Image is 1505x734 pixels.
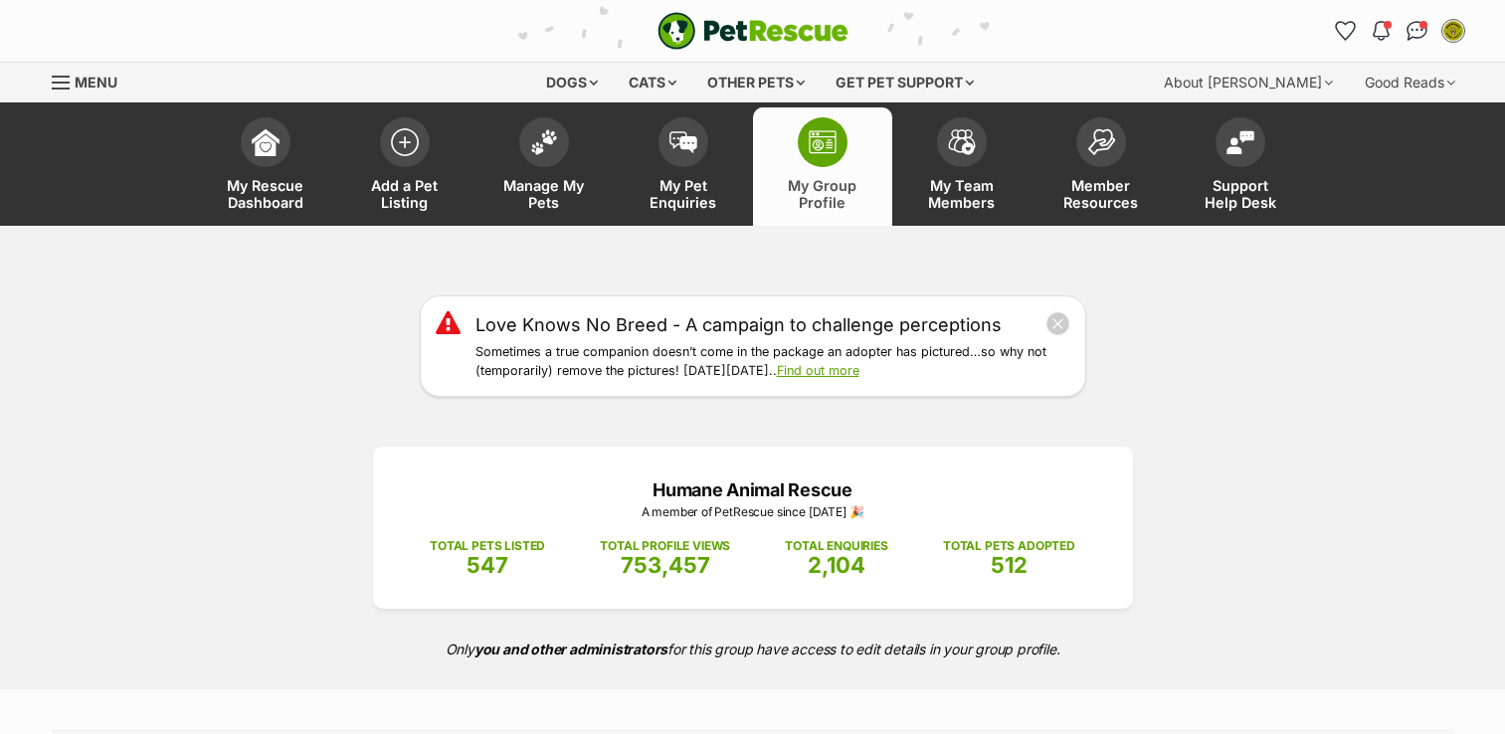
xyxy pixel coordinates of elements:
span: My Group Profile [778,177,867,211]
div: Other pets [693,63,819,102]
p: TOTAL PETS LISTED [430,537,545,555]
div: Good Reads [1351,63,1469,102]
p: A member of PetRescue since [DATE] 🎉 [403,503,1103,521]
span: Menu [75,74,117,91]
ul: Account quick links [1330,15,1469,47]
img: add-pet-listing-icon-0afa8454b4691262ce3f59096e99ab1cd57d4a30225e0717b998d2c9b9846f56.svg [391,128,419,156]
a: My Rescue Dashboard [196,107,335,226]
span: My Team Members [917,177,1007,211]
span: 2,104 [808,552,865,578]
a: Favourites [1330,15,1362,47]
div: Get pet support [822,63,988,102]
img: help-desk-icon-fdf02630f3aa405de69fd3d07c3f3aa587a6932b1a1747fa1d2bba05be0121f9.svg [1226,130,1254,154]
p: Sometimes a true companion doesn’t come in the package an adopter has pictured…so why not (tempor... [475,343,1070,381]
span: Add a Pet Listing [360,177,450,211]
span: Member Resources [1056,177,1146,211]
img: chat-41dd97257d64d25036548639549fe6c8038ab92f7586957e7f3b1b290dea8141.svg [1407,21,1427,41]
p: TOTAL PETS ADOPTED [943,537,1075,555]
img: Luise Verhoeven profile pic [1443,21,1463,41]
img: dashboard-icon-eb2f2d2d3e046f16d808141f083e7271f6b2e854fb5c12c21221c1fb7104beca.svg [252,128,280,156]
span: 547 [467,552,508,578]
a: Support Help Desk [1171,107,1310,226]
button: My account [1437,15,1469,47]
div: About [PERSON_NAME] [1150,63,1347,102]
a: My Group Profile [753,107,892,226]
button: close [1045,311,1070,336]
span: My Rescue Dashboard [221,177,310,211]
img: pet-enquiries-icon-7e3ad2cf08bfb03b45e93fb7055b45f3efa6380592205ae92323e6603595dc1f.svg [669,131,697,153]
div: Cats [615,63,690,102]
span: My Pet Enquiries [639,177,728,211]
a: PetRescue [658,12,848,50]
a: My Team Members [892,107,1032,226]
img: logo-e224e6f780fb5917bec1dbf3a21bbac754714ae5b6737aabdf751b685950b380.svg [658,12,848,50]
a: Find out more [777,363,859,378]
p: Humane Animal Rescue [403,476,1103,503]
span: 753,457 [621,552,710,578]
a: Menu [52,63,131,98]
a: Love Knows No Breed - A campaign to challenge perceptions [475,311,1002,338]
img: notifications-46538b983faf8c2785f20acdc204bb7945ddae34d4c08c2a6579f10ce5e182be.svg [1373,21,1389,41]
img: team-members-icon-5396bd8760b3fe7c0b43da4ab00e1e3bb1a5d9ba89233759b79545d2d3fc5d0d.svg [948,129,976,155]
p: TOTAL ENQUIRIES [785,537,887,555]
button: Notifications [1366,15,1398,47]
a: Add a Pet Listing [335,107,474,226]
div: Dogs [532,63,612,102]
span: 512 [991,552,1028,578]
img: member-resources-icon-8e73f808a243e03378d46382f2149f9095a855e16c252ad45f914b54edf8863c.svg [1087,128,1115,155]
a: Member Resources [1032,107,1171,226]
a: Conversations [1402,15,1433,47]
a: My Pet Enquiries [614,107,753,226]
a: Manage My Pets [474,107,614,226]
span: Manage My Pets [499,177,589,211]
img: manage-my-pets-icon-02211641906a0b7f246fdf0571729dbe1e7629f14944591b6c1af311fb30b64b.svg [530,129,558,155]
p: TOTAL PROFILE VIEWS [600,537,730,555]
strong: you and other administrators [474,641,668,657]
img: group-profile-icon-3fa3cf56718a62981997c0bc7e787c4b2cf8bcc04b72c1350f741eb67cf2f40e.svg [809,130,837,154]
span: Support Help Desk [1196,177,1285,211]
